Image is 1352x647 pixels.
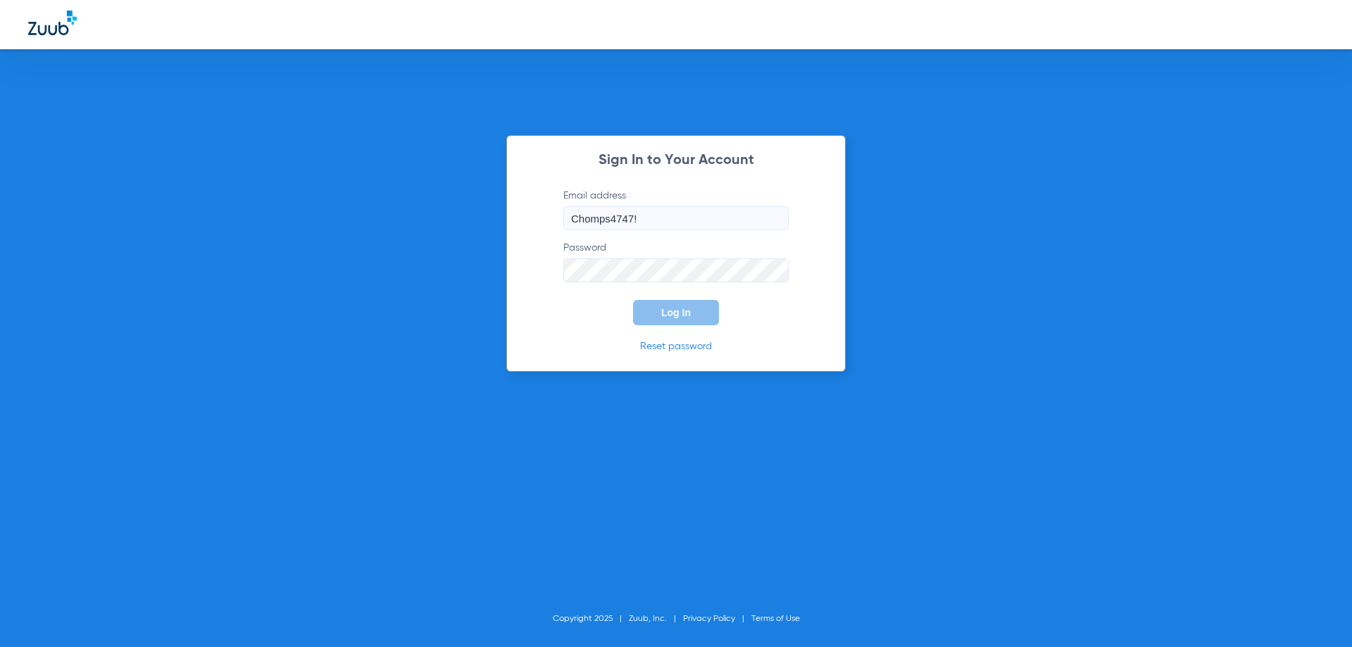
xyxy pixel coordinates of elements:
[28,11,77,35] img: Zuub Logo
[683,615,735,623] a: Privacy Policy
[661,307,691,318] span: Log In
[629,612,683,626] li: Zuub, Inc.
[563,241,789,282] label: Password
[563,206,789,230] input: Email address
[542,153,810,168] h2: Sign In to Your Account
[553,612,629,626] li: Copyright 2025
[751,615,800,623] a: Terms of Use
[563,258,789,282] input: Password
[640,341,712,351] a: Reset password
[633,300,719,325] button: Log In
[563,189,789,230] label: Email address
